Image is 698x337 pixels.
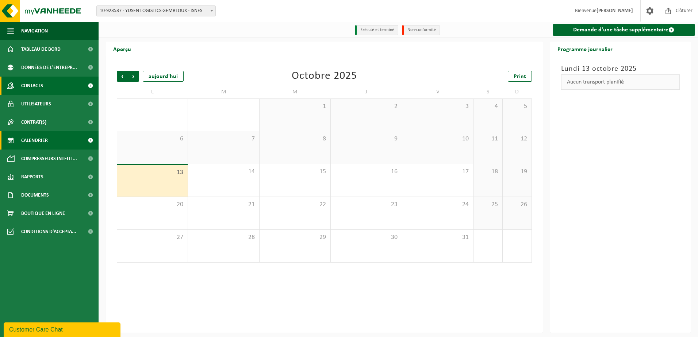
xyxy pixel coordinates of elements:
span: 9 [334,135,398,143]
h3: Lundi 13 octobre 2025 [561,63,680,74]
span: 14 [192,168,255,176]
a: Print [508,71,532,82]
div: aujourd'hui [143,71,184,82]
span: 7 [192,135,255,143]
span: 17 [406,168,469,176]
span: 22 [263,201,327,209]
span: 27 [121,233,184,241]
span: Contacts [21,77,43,95]
span: Navigation [21,22,48,40]
span: 6 [121,135,184,143]
span: 2 [334,102,398,111]
td: L [117,85,188,98]
span: 30 [334,233,398,241]
iframe: chat widget [4,321,122,337]
span: 5 [506,102,528,111]
span: Calendrier [21,131,48,150]
span: Contrat(s) [21,113,46,131]
span: 20 [121,201,184,209]
span: 26 [506,201,528,209]
span: 16 [334,168,398,176]
span: 4 [477,102,499,111]
td: M [260,85,331,98]
td: V [402,85,473,98]
span: Print [514,74,526,80]
span: 21 [192,201,255,209]
span: 12 [506,135,528,143]
span: 19 [506,168,528,176]
span: 3 [406,102,469,111]
span: 25 [477,201,499,209]
span: 10 [406,135,469,143]
span: 31 [406,233,469,241]
span: 18 [477,168,499,176]
td: D [503,85,532,98]
span: Suivant [128,71,139,82]
span: 8 [263,135,327,143]
span: 10-923537 - YUSEN LOGISTICS GEMBLOUX - ISNES [96,5,216,16]
span: 29 [263,233,327,241]
a: Demande d'une tâche supplémentaire [553,24,695,36]
li: Exécuté et terminé [355,25,398,35]
span: Utilisateurs [21,95,51,113]
span: 24 [406,201,469,209]
li: Non-conformité [402,25,440,35]
span: 13 [121,168,184,177]
span: Précédent [117,71,128,82]
div: Aucun transport planifié [561,74,680,90]
h2: Aperçu [106,42,138,56]
td: S [473,85,503,98]
span: Données de l'entrepr... [21,58,77,77]
td: J [331,85,402,98]
span: 15 [263,168,327,176]
span: Conditions d'accepta... [21,222,76,241]
span: 11 [477,135,499,143]
div: Octobre 2025 [292,71,357,82]
td: M [188,85,259,98]
span: 23 [334,201,398,209]
span: 1 [263,102,327,111]
span: Rapports [21,168,43,186]
span: Boutique en ligne [21,204,65,222]
h2: Programme journalier [550,42,620,56]
span: 28 [192,233,255,241]
span: 10-923537 - YUSEN LOGISTICS GEMBLOUX - ISNES [97,6,215,16]
span: Tableau de bord [21,40,61,58]
span: Documents [21,186,49,204]
span: Compresseurs intelli... [21,150,77,168]
strong: [PERSON_NAME] [597,8,633,13]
